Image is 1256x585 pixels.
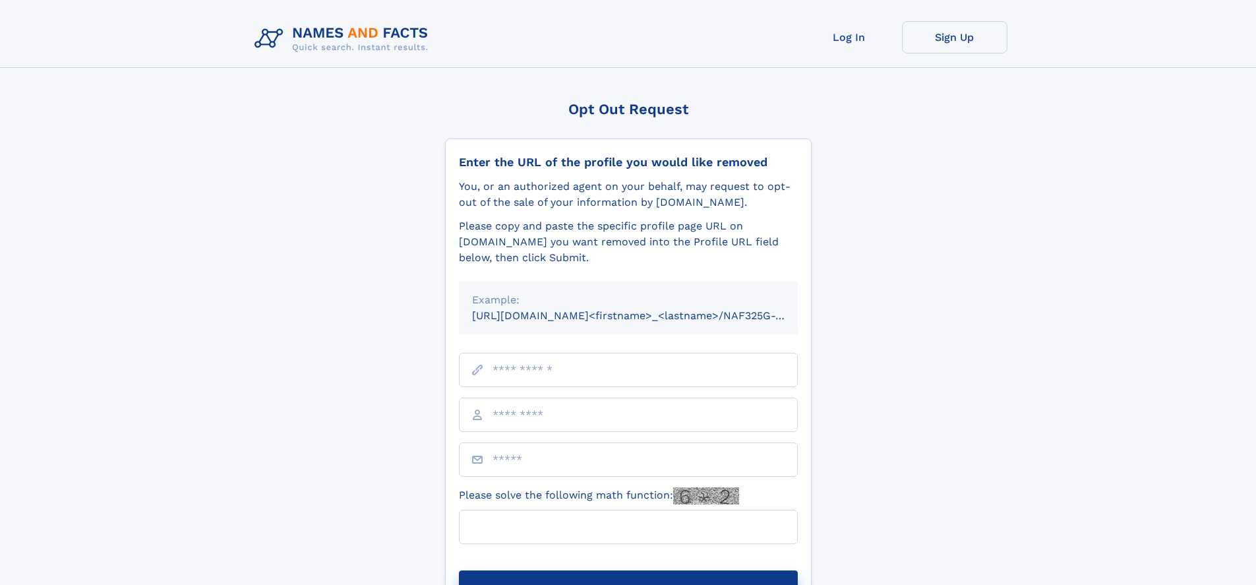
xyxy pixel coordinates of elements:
[459,218,798,266] div: Please copy and paste the specific profile page URL on [DOMAIN_NAME] you want removed into the Pr...
[459,179,798,210] div: You, or an authorized agent on your behalf, may request to opt-out of the sale of your informatio...
[249,21,439,57] img: Logo Names and Facts
[445,101,812,117] div: Opt Out Request
[472,292,785,308] div: Example:
[796,21,902,53] a: Log In
[472,309,823,322] small: [URL][DOMAIN_NAME]<firstname>_<lastname>/NAF325G-xxxxxxxx
[459,155,798,169] div: Enter the URL of the profile you would like removed
[902,21,1007,53] a: Sign Up
[459,487,739,505] label: Please solve the following math function:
